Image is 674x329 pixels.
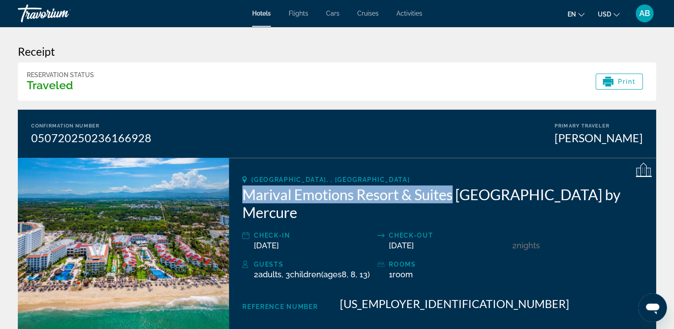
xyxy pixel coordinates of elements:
[31,123,151,129] div: Confirmation Number
[27,71,94,78] div: Reservation Status
[389,270,413,279] span: 1
[254,259,373,270] div: Guests
[598,8,620,21] button: Change currency
[27,78,94,92] h3: Traveled
[568,11,576,18] span: en
[18,2,107,25] a: Travorium
[290,270,321,279] span: Children
[633,4,656,23] button: User Menu
[18,45,656,58] h3: Receipt
[282,270,370,279] span: , 3
[254,270,282,279] span: 2
[242,185,643,221] h2: Marival Emotions Resort & Suites [GEOGRAPHIC_DATA] by Mercure
[258,270,282,279] span: Adults
[389,241,414,250] span: [DATE]
[389,230,508,241] div: Check-out
[555,123,643,129] div: Primary Traveler
[254,230,373,241] div: Check-in
[357,10,379,17] a: Cruises
[254,241,279,250] span: [DATE]
[389,259,508,270] div: rooms
[242,303,318,310] span: Reference Number
[323,270,342,279] span: ages
[512,241,517,250] span: 2
[396,10,422,17] a: Activities
[596,74,643,90] button: Print
[252,10,271,17] a: Hotels
[568,8,584,21] button: Change language
[340,297,569,310] span: [US_EMPLOYER_IDENTIFICATION_NUMBER]
[555,131,643,144] div: [PERSON_NAME]
[290,270,370,279] span: ( 8, 8, 13)
[618,78,636,85] span: Print
[251,176,410,183] span: [GEOGRAPHIC_DATA], , [GEOGRAPHIC_DATA]
[517,241,540,250] span: Nights
[289,10,308,17] a: Flights
[639,9,650,18] span: AB
[638,293,667,322] iframe: Button to launch messaging window
[392,270,413,279] span: Room
[326,10,339,17] a: Cars
[31,131,151,144] div: 050720250236166928
[598,11,611,18] span: USD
